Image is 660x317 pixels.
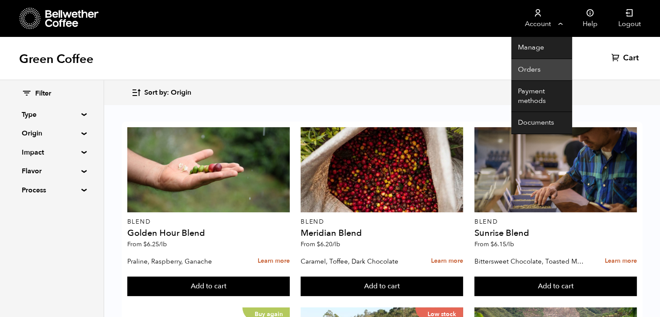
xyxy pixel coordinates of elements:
[127,219,290,225] p: Blend
[511,81,572,112] a: Payment methods
[317,240,320,248] span: $
[144,88,191,98] span: Sort by: Origin
[623,53,639,63] span: Cart
[22,128,82,139] summary: Origin
[431,252,463,271] a: Learn more
[159,240,167,248] span: /lb
[131,83,191,103] button: Sort by: Origin
[332,240,340,248] span: /lb
[511,112,572,134] a: Documents
[301,229,463,238] h4: Meridian Blend
[506,240,514,248] span: /lb
[491,240,494,248] span: $
[317,240,340,248] bdi: 6.20
[301,219,463,225] p: Blend
[22,185,82,195] summary: Process
[511,37,572,59] a: Manage
[127,240,167,248] span: From
[143,240,167,248] bdi: 6.25
[22,147,82,158] summary: Impact
[22,166,82,176] summary: Flavor
[474,240,514,248] span: From
[127,255,238,268] p: Praline, Raspberry, Ganache
[491,240,514,248] bdi: 6.15
[127,277,290,297] button: Add to cart
[511,59,572,81] a: Orders
[474,229,637,238] h4: Sunrise Blend
[605,252,637,271] a: Learn more
[474,219,637,225] p: Blend
[611,53,641,63] a: Cart
[301,255,411,268] p: Caramel, Toffee, Dark Chocolate
[474,277,637,297] button: Add to cart
[258,252,290,271] a: Learn more
[19,51,93,67] h1: Green Coffee
[474,255,585,268] p: Bittersweet Chocolate, Toasted Marshmallow, Candied Orange, Praline
[301,277,463,297] button: Add to cart
[22,109,82,120] summary: Type
[35,89,51,99] span: Filter
[127,229,290,238] h4: Golden Hour Blend
[301,240,340,248] span: From
[143,240,147,248] span: $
